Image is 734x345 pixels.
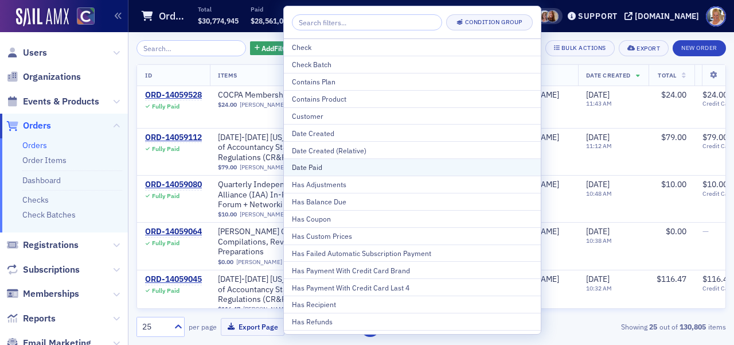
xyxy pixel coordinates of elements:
[586,132,610,142] span: [DATE]
[218,274,362,305] a: [DATE]-[DATE] [US_STATE] State Board of Accountancy Statutes, Rules, and Regulations (CR&R) Updat...
[22,210,76,220] a: Check Batches
[218,101,237,108] span: $24.00
[22,155,67,165] a: Order Items
[23,312,56,325] span: Reports
[284,261,541,278] button: Has Payment With Credit Card Brand
[292,196,533,207] div: Has Balance Due
[23,239,79,251] span: Registrations
[22,140,47,150] a: Orders
[240,211,286,218] a: [PERSON_NAME]
[706,6,726,26] span: Profile
[284,176,541,193] button: Has Adjustments
[446,14,533,30] button: Condition Group
[250,41,297,56] button: AddFilter
[221,318,284,336] button: Export Page
[6,263,80,276] a: Subscriptions
[586,142,612,150] time: 11:12 AM
[635,11,699,21] div: [DOMAIN_NAME]
[159,9,188,23] h1: Orders
[23,263,80,276] span: Subscriptions
[292,299,533,309] div: Has Recipient
[292,179,533,189] div: Has Adjustments
[218,274,362,305] span: 2024-2025 Colorado State Board of Accountancy Statutes, Rules, and Regulations (CR&R) Updated Feb...
[284,296,541,313] button: Has Recipient
[251,5,291,13] p: Paid
[292,145,533,156] div: Date Created (Relative)
[218,227,362,257] span: Surgent's Guide and Update to Compilations, Reviews, and Preparations
[284,107,541,125] button: Customer
[23,119,51,132] span: Orders
[218,164,237,171] span: $79.00
[152,103,179,110] div: Fully Paid
[702,274,732,284] span: $116.47
[661,179,686,189] span: $10.00
[22,175,61,185] a: Dashboard
[578,11,618,21] div: Support
[261,43,292,53] span: Add Filter
[284,210,541,227] button: Has Coupon
[586,179,610,189] span: [DATE]
[218,90,362,100] a: COCPA Membership (Annual)
[292,42,533,52] div: Check
[240,101,286,108] a: [PERSON_NAME]
[145,71,152,79] span: ID
[586,189,612,197] time: 10:48 AM
[145,227,202,237] a: ORD-14059064
[352,5,393,13] p: Net
[145,133,202,143] div: ORD-14059112
[292,76,533,87] div: Contains Plan
[586,237,612,245] time: 10:38 AM
[292,162,533,172] div: Date Paid
[6,239,79,251] a: Registrations
[284,90,541,107] button: Contains Product
[292,94,533,104] div: Contains Product
[145,180,202,190] div: ORD-14059080
[152,192,179,200] div: Fully Paid
[145,274,202,285] a: ORD-14059045
[546,10,559,22] span: Sheila Duggan
[538,10,550,22] span: Cheryl Moss
[586,90,610,100] span: [DATE]
[537,321,726,332] div: Showing out of items
[292,14,442,30] input: Search filters...
[673,42,726,52] a: New Order
[303,5,340,13] p: Refunded
[152,145,179,153] div: Fully Paid
[136,40,246,56] input: Search…
[145,90,202,100] a: ORD-14059528
[152,287,179,294] div: Fully Paid
[23,288,79,300] span: Memberships
[284,313,541,330] button: Has Refunds
[673,40,726,56] button: New Order
[292,231,533,241] div: Has Custom Prices
[251,16,291,25] span: $28,561,012
[218,305,240,313] span: $116.47
[243,305,289,313] a: [PERSON_NAME]
[6,71,81,83] a: Organizations
[292,214,533,224] div: Has Coupon
[586,226,610,237] span: [DATE]
[218,180,362,210] span: Quarterly Independent Accountants Alliance (IAA) In-Person Meetup: Open Forum + Networking
[284,278,541,296] button: Has Payment With Credit Card Last 4
[23,95,99,108] span: Events & Products
[545,40,615,56] button: Bulk Actions
[702,90,728,100] span: $24.00
[284,39,541,56] button: Check
[16,8,69,26] img: SailAMX
[657,274,686,284] span: $116.47
[586,99,612,107] time: 11:43 AM
[284,73,541,90] button: Contains Plan
[218,258,233,266] span: $0.00
[465,19,522,25] div: Condition Group
[22,195,49,205] a: Checks
[702,179,728,189] span: $10.00
[77,7,95,25] img: SailAMX
[561,45,606,51] div: Bulk Actions
[586,274,610,284] span: [DATE]
[236,258,282,266] a: [PERSON_NAME]
[6,95,99,108] a: Events & Products
[292,265,533,276] div: Has Payment With Credit Card Brand
[152,239,179,247] div: Fully Paid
